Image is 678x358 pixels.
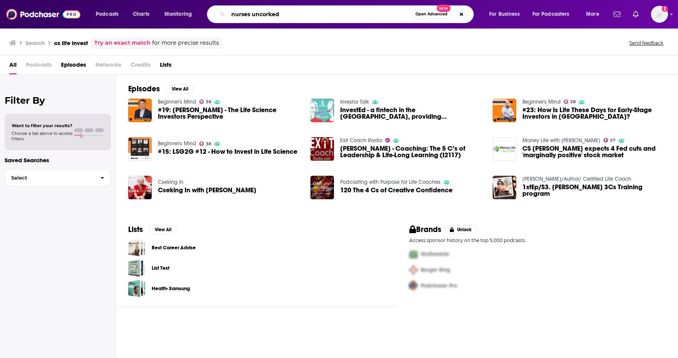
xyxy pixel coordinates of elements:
span: 57 [610,139,615,142]
svg: Add a profile image [662,6,668,12]
span: 1stEp/S3. [PERSON_NAME] 3Cs Training program [522,184,666,197]
span: Burger King [421,267,450,273]
a: Lists [160,59,171,74]
img: #23: How Is Life These Days for Early-Stage Investors in Europe? [493,99,516,122]
a: Exit Coach Radio [340,137,382,144]
a: Try an exact match [94,39,151,47]
span: 38 [570,100,576,104]
a: InvestEd - a fintech in the Philippines, providing low-income high-potential students the 3Cs to ... [340,107,483,120]
a: 38 [199,141,212,146]
span: Health- Samsung [128,280,146,297]
button: View All [149,225,177,234]
span: Want to filter your results? [12,123,73,128]
input: Search podcasts, credits, & more... [228,8,412,20]
button: open menu [484,8,529,20]
span: 38 [206,100,211,104]
span: Cseking In with [PERSON_NAME] [158,187,256,193]
a: Cseking In [158,179,183,185]
button: open menu [581,8,609,20]
img: InvestEd - a fintech in the Philippines, providing low-income high-potential students the 3Cs to ... [310,99,334,122]
span: Choose a tab above to access filters. [12,131,73,141]
a: Health- Samsung [152,284,190,293]
span: Select [5,175,94,180]
span: 38 [206,142,211,146]
img: Tess Cox - Coaching: The 5 C’s of Leadership & Life-Long Learning (I2117) [310,137,334,161]
button: Send feedback [627,40,666,46]
a: Tess Cox - Coaching: The 5 C’s of Leadership & Life-Long Learning (I2117) [340,145,483,158]
img: Second Pro Logo [406,262,421,278]
a: #15: LSG2G #12 - How to Invest in Life Science [158,148,297,155]
span: Networks [95,59,121,74]
a: List Test [128,259,146,277]
a: EpisodesView All [128,84,194,94]
button: Show profile menu [651,6,668,23]
span: Podchaser Pro [421,282,457,289]
span: Monitoring [164,9,192,20]
a: List Test [152,264,169,272]
a: ListsView All [128,225,177,234]
button: Unlock [444,225,477,234]
span: InvestEd - a fintech in the [GEOGRAPHIC_DATA], providing [MEDICAL_DATA] high-potential students t... [340,107,483,120]
a: Best Career Advise [128,239,146,256]
button: Open AdvancedNew [412,10,451,19]
button: View All [166,84,194,94]
h2: Filter By [5,95,111,106]
a: 38 [199,99,212,104]
a: Cseking In with Lucas Griffin [158,187,256,193]
a: Show notifications dropdown [610,8,624,21]
span: McDonalds [421,251,449,257]
span: All [9,59,17,74]
img: Podchaser - Follow, Share and Rate Podcasts [6,7,80,22]
p: Saved Searches [5,156,111,164]
h3: Search [25,39,45,47]
span: Credits [131,59,151,74]
img: CS McKee's Allen expects 4 Fed cuts and 'marginally positive' stock market [493,137,516,161]
h2: Brands [409,225,441,234]
img: #19: Bruno Montanari - The Life Science Investors Perspective [128,99,152,122]
span: For Business [489,9,520,20]
a: Episodes [61,59,86,74]
button: open menu [90,8,129,20]
span: Podcasts [96,9,119,20]
a: Charts [128,8,154,20]
img: First Pro Logo [406,246,421,262]
a: 120 The 4 Cs of Creative Confidence [310,176,334,199]
span: More [586,9,599,20]
a: Dr Kholoud Ali/Author/ Certified Life Coach [522,176,631,182]
span: CS [PERSON_NAME] expects 4 Fed cuts and 'marginally positive' stock market [522,145,666,158]
button: Select [5,169,111,187]
img: #15: LSG2G #12 - How to Invest in Life Science [128,137,152,161]
a: 1stEp/S3. kholoud Ali 3Cs Training program [522,184,666,197]
div: Search podcasts, credits, & more... [214,5,481,23]
button: open menu [527,8,581,20]
img: User Profile [651,6,668,23]
h3: cs life invest [54,39,88,47]
button: open menu [159,8,202,20]
span: for more precise results [152,39,219,47]
span: Podcasts [26,59,52,74]
span: 120 The 4 Cs of Creative Confidence [340,187,453,193]
img: Third Pro Logo [406,278,421,294]
a: #23: How Is Life These Days for Early-Stage Investors in Europe? [522,107,666,120]
img: Cseking In with Lucas Griffin [128,176,152,199]
a: Beginner's Mind [522,99,561,105]
a: #19: Bruno Montanari - The Life Science Investors Perspective [158,107,301,120]
a: Best Career Advise [152,244,196,252]
a: 1stEp/S3. kholoud Ali 3Cs Training program [493,176,516,199]
span: [PERSON_NAME] - Coaching: The 5 C’s of Leadership & Life-Long Learning (I2117) [340,145,483,158]
a: Money Life with Chuck Jaffe [522,137,600,144]
a: 38 [564,99,576,104]
a: 57 [603,138,616,143]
